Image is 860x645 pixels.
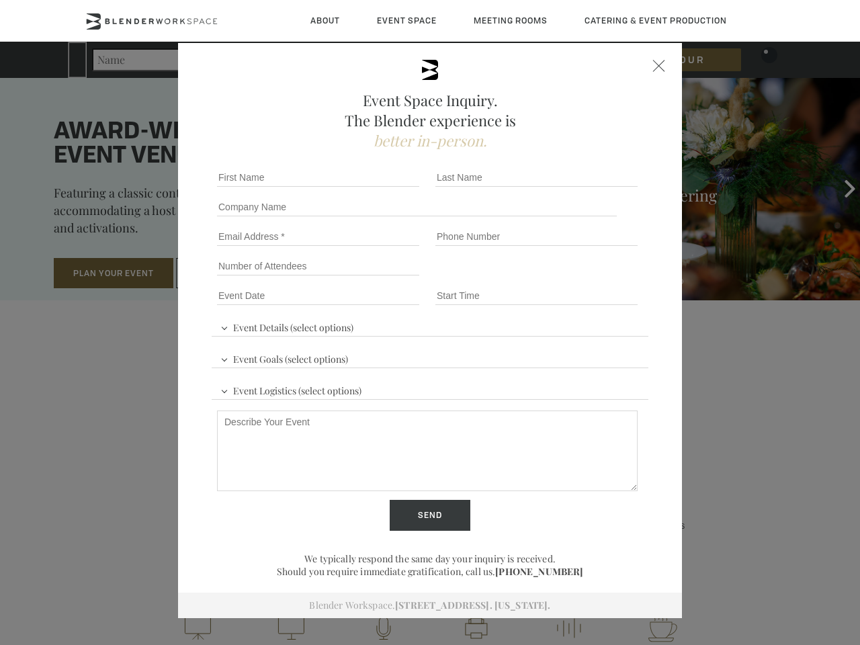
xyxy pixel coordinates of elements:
input: Number of Attendees [217,257,419,275]
input: Start Time [435,286,638,305]
input: Email Address * [217,227,419,246]
input: Send [390,500,470,531]
span: Event Goals (select options) [217,347,351,368]
span: Event Logistics (select options) [217,379,365,399]
p: We typically respond the same day your inquiry is received. [212,552,648,565]
a: [PHONE_NUMBER] [495,565,583,578]
div: Blender Workspace. [178,593,682,618]
span: better in-person. [374,130,487,150]
iframe: Chat Widget [618,473,860,645]
input: Event Date [217,286,419,305]
input: Last Name [435,168,638,187]
p: Should you require immediate gratification, call us. [212,565,648,578]
input: Company Name [217,198,617,216]
input: First Name [217,168,419,187]
a: [STREET_ADDRESS]. [US_STATE]. [395,599,550,611]
input: Phone Number [435,227,638,246]
h2: Event Space Inquiry. The Blender experience is [212,90,648,150]
span: Event Details (select options) [217,316,357,336]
